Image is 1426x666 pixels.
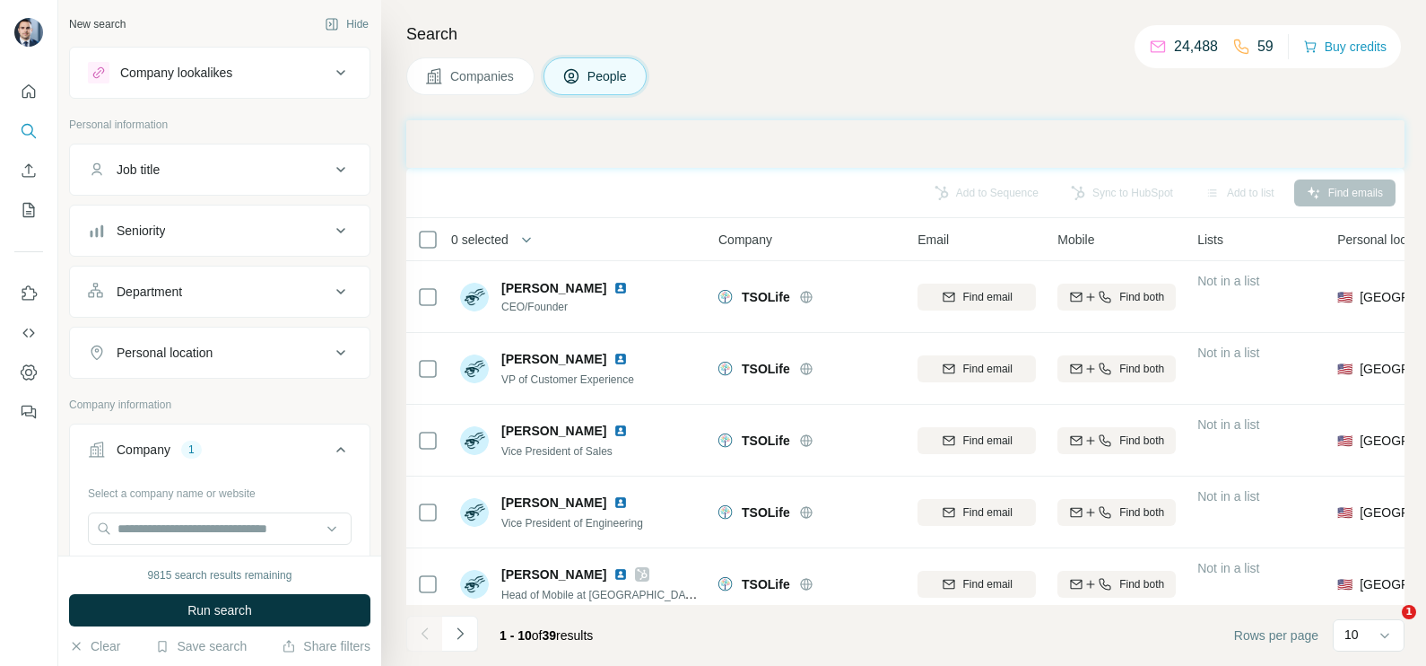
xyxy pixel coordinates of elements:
h4: Search [406,22,1404,47]
button: Find both [1057,499,1176,526]
button: Feedback [14,396,43,428]
button: Company lookalikes [70,51,370,94]
button: Company1 [70,428,370,478]
button: Dashboard [14,356,43,389]
img: Logo of TSOLife [718,290,733,304]
span: Find email [963,576,1013,592]
span: CEO/Founder [501,299,635,315]
div: 9815 search results remaining [148,567,292,583]
button: Find both [1057,427,1176,454]
button: Share filters [282,637,370,655]
span: TSOLife [742,360,790,378]
span: TSOLife [742,432,790,450]
span: Company [718,231,772,249]
span: Find both [1119,361,1164,377]
img: LinkedIn logo [613,281,628,295]
img: LinkedIn logo [613,567,628,582]
button: Seniority [70,209,370,252]
button: Use Surfe API [14,317,43,349]
span: Find email [963,361,1013,377]
div: Personal location [117,344,213,362]
span: 🇺🇸 [1337,360,1352,378]
img: Logo of TSOLife [718,434,733,448]
span: [PERSON_NAME] [501,422,606,440]
span: Run search [187,601,252,619]
button: Search [14,115,43,147]
span: Head of Mobile at [GEOGRAPHIC_DATA] [501,587,700,601]
span: Rows per page [1234,627,1318,644]
span: Find email [963,504,1013,521]
p: 10 [1344,626,1359,644]
span: Vice President of Engineering [501,517,643,530]
span: Not in a list [1197,561,1259,575]
p: Personal information [69,117,370,133]
img: Avatar [460,355,489,383]
span: Find both [1119,504,1164,521]
span: results [500,628,593,643]
button: Hide [312,11,381,38]
span: Find both [1119,433,1164,449]
button: My lists [14,194,43,226]
button: Job title [70,148,370,191]
span: 🇺🇸 [1337,504,1352,521]
span: TSOLife [742,288,790,306]
span: 🇺🇸 [1337,575,1352,593]
button: Find both [1057,284,1176,311]
button: Enrich CSV [14,154,43,187]
div: Seniority [117,222,165,240]
img: Avatar [460,498,489,527]
img: Logo of TSOLife [718,505,733,520]
span: 1 [1402,605,1416,619]
img: Logo of TSOLife [718,362,733,376]
button: Department [70,270,370,313]
button: Quick start [14,75,43,108]
span: Vice President of Sales [501,445,613,458]
iframe: Banner [406,120,1404,168]
div: Select a company name or website [88,478,352,502]
img: Avatar [460,426,489,455]
div: Company [117,441,170,459]
div: Job title [117,161,160,179]
span: Not in a list [1197,489,1259,504]
span: VP of Customer Experience [501,373,634,386]
span: Find both [1119,289,1164,305]
button: Find email [917,284,1036,311]
iframe: Intercom live chat [1365,605,1408,648]
span: Not in a list [1197,274,1259,288]
span: Not in a list [1197,417,1259,432]
span: Find email [963,289,1013,305]
p: Company information [69,397,370,413]
img: Avatar [460,283,489,311]
div: Department [117,283,182,301]
span: 39 [543,628,557,643]
p: 24,488 [1174,36,1218,57]
span: Email [917,231,949,249]
span: Companies [450,67,516,85]
img: LinkedIn logo [613,352,628,366]
span: Mobile [1057,231,1094,249]
img: LinkedIn logo [613,424,628,438]
span: 🇺🇸 [1337,288,1352,306]
button: Save search [155,637,247,655]
span: 1 - 10 [500,628,532,643]
span: People [587,67,629,85]
button: Find email [917,427,1036,454]
div: 1 [181,442,202,458]
button: Find email [917,499,1036,526]
button: Navigate to next page [442,616,478,652]
button: Use Surfe on LinkedIn [14,277,43,310]
img: LinkedIn logo [613,495,628,510]
span: Find both [1119,576,1164,592]
button: Find email [917,571,1036,598]
span: [PERSON_NAME] [501,494,606,512]
span: of [532,628,543,643]
button: Personal location [70,331,370,374]
button: Find both [1057,355,1176,382]
span: TSOLife [742,504,790,521]
button: Run search [69,594,370,627]
span: [PERSON_NAME] [501,279,606,297]
button: Find both [1057,571,1176,598]
span: [PERSON_NAME] [501,565,606,583]
span: TSOLife [742,575,790,593]
img: Avatar [14,18,43,47]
